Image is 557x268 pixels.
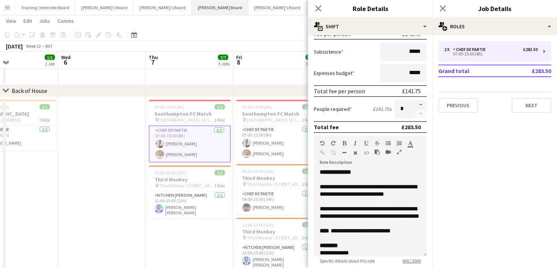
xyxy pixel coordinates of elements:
span: 1 Role [302,117,312,123]
button: Paste as plain text [375,149,380,155]
span: Thu [149,54,158,61]
h3: Job Details [432,4,557,13]
div: 07:00-15:00 (8h)2/2Southampton FC Match [GEOGRAPHIC_DATA], SO14 5FP1 RoleChef de Partie2/207:00-1... [149,100,231,163]
span: Edit [23,18,32,24]
button: Italic [353,140,358,146]
span: 1 Role [39,117,50,123]
span: 1 Role [214,183,225,188]
span: 8/8 [305,55,316,60]
h3: Role Details [308,4,432,13]
label: People required [314,106,352,112]
button: Strikethrough [375,140,380,146]
span: 1/1 [40,104,50,110]
div: 5 Jobs [306,61,317,66]
span: 1/1 [302,222,312,228]
span: 1/1 [215,170,225,175]
button: Clear Formatting [353,150,358,156]
div: 2 x [444,47,453,52]
button: Text Color [408,140,413,146]
span: 09:00-23:00 (14h) [242,169,274,174]
button: [PERSON_NAME]'s Board [248,0,307,15]
button: Redo [331,140,336,146]
a: View [3,16,19,26]
div: Back of House [12,87,47,94]
div: 07:00-15:00 (8h) [444,52,538,56]
div: £141.75 x [373,106,391,112]
div: Chef de Partie [453,47,489,52]
div: BST [45,43,53,49]
span: 6 [60,58,71,66]
button: Underline [364,140,369,146]
div: £283.50 [401,123,421,131]
h3: Southampton FC Match [236,111,318,117]
button: Previous [438,98,478,113]
span: 7 [148,58,158,66]
div: Total fee per person [314,87,365,95]
span: Third Monkey- [STREET_ADDRESS] [247,181,302,187]
button: [PERSON_NAME]'s Board [307,0,365,15]
h3: Southampton FC Match [149,111,231,117]
button: [PERSON_NAME] Board [192,0,248,15]
span: Third Monkey- [STREET_ADDRESS] [159,183,214,188]
span: 1 Role [302,235,312,240]
span: 1/1 [45,55,55,60]
button: Insert video [386,149,391,155]
div: £141.75 [402,87,421,95]
app-job-card: 07:00-15:00 (8h)2/2Southampton FC Match [GEOGRAPHIC_DATA], SO14 5FP1 RoleChef de Partie2/207:00-1... [236,100,318,161]
span: 11:00-23:00 (12h) [242,222,274,228]
span: 2/2 [302,104,312,110]
a: Comms [55,16,77,26]
button: Increase [415,100,427,109]
app-card-role: Chef de Partie2/207:00-15:00 (8h)[PERSON_NAME][PERSON_NAME] [149,126,231,163]
td: £283.50 [508,65,551,77]
button: Training / Interview Board [15,0,75,15]
button: Horizontal Line [342,150,347,156]
span: Third Monkey- [STREET_ADDRESS] [247,235,302,240]
span: Comms [57,18,74,24]
span: Jobs [39,18,50,24]
span: View [6,18,16,24]
app-job-card: 11:00-23:00 (12h)1/1Third Monkey Third Monkey- [STREET_ADDRESS]1 RoleKitchen [PERSON_NAME]1/111:0... [149,166,231,218]
span: 2/2 [215,104,225,110]
span: [GEOGRAPHIC_DATA], SO14 5FP [247,117,302,123]
span: [GEOGRAPHIC_DATA], SO14 5FP [159,117,214,123]
span: Wed [61,54,71,61]
span: 1 Role [302,181,312,187]
h3: Third Monkey [149,176,231,183]
span: 7/7 [218,55,228,60]
span: 11:00-23:00 (12h) [155,170,186,175]
button: Bold [342,140,347,146]
span: 07:00-15:00 (8h) [155,104,184,110]
span: Week 32 [24,43,42,49]
span: 8 [235,58,242,66]
h3: Third Monkey [236,228,318,235]
div: 3 Jobs [218,61,230,66]
app-card-role: Chef de Partie2/207:00-15:00 (8h)[PERSON_NAME][PERSON_NAME] [236,126,318,161]
span: Fri [236,54,242,61]
button: [PERSON_NAME]'s Board [134,0,192,15]
button: HTML Code [364,150,369,156]
app-card-role: Chef de Partie1/109:00-23:00 (14h)[PERSON_NAME] [236,190,318,215]
a: Jobs [36,16,53,26]
a: Edit [21,16,35,26]
div: [DATE] [6,43,23,50]
span: 07:00-15:00 (8h) [242,104,272,110]
div: Shift [308,18,432,35]
div: 1 Job [45,61,55,66]
div: Total fee [314,123,339,131]
app-card-role: Kitchen [PERSON_NAME]1/111:00-23:00 (12h)[PERSON_NAME] [PERSON_NAME] [149,191,231,218]
label: Expenses budget [314,70,354,76]
td: Grand total [438,65,508,77]
button: Unordered List [386,140,391,146]
label: Subsistence [314,48,344,55]
button: [PERSON_NAME]'s Board [75,0,134,15]
div: Roles [432,18,557,35]
button: Fullscreen [397,149,402,155]
span: 1/1 [302,169,312,174]
span: 1 Role [214,117,225,123]
app-job-card: 09:00-23:00 (14h)1/1Third Monkey Third Monkey- [STREET_ADDRESS]1 RoleChef de Partie1/109:00-23:00... [236,164,318,215]
button: Ordered List [397,140,402,146]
